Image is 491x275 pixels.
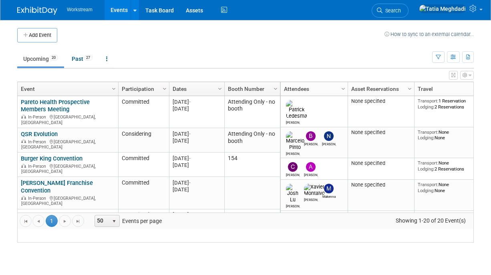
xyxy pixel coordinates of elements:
[173,179,221,186] div: [DATE]
[49,55,58,61] span: 20
[62,218,68,225] span: Go to the next page
[72,215,84,227] a: Go to the last page
[418,188,435,193] span: Lodging:
[118,128,169,153] td: Considering
[21,195,115,207] div: [GEOGRAPHIC_DATA], [GEOGRAPHIC_DATA]
[173,186,221,193] div: [DATE]
[21,196,26,200] img: In-Person Event
[306,131,316,141] img: Benjamin Guyaux
[21,98,90,113] a: Pareto Health Prospective Members Meeting
[322,141,336,146] div: Nicole Kim
[406,82,415,94] a: Column Settings
[286,151,300,156] div: Marcelo Pinto
[189,212,191,218] span: -
[372,4,408,18] a: Search
[418,182,487,193] div: None None
[173,211,221,218] div: [DATE]
[173,130,221,137] div: [DATE]
[21,114,26,118] img: In-Person Event
[418,135,435,141] span: Lodging:
[28,196,48,201] span: In-Person
[66,51,99,66] a: Past27
[286,184,300,203] img: Josh Lu
[418,98,439,104] span: Transport:
[304,197,318,202] div: Xavier Montalvo
[21,138,115,150] div: [GEOGRAPHIC_DATA], [GEOGRAPHIC_DATA]
[28,139,48,145] span: In-Person
[118,209,169,241] td: Committed
[286,119,300,124] div: Patrick Ledesma
[418,129,487,141] div: None None
[189,180,191,186] span: -
[324,184,334,193] img: Makenna Clark
[32,215,44,227] a: Go to the previous page
[173,82,219,96] a: Dates
[216,82,225,94] a: Column Settings
[189,131,191,137] span: -
[228,82,275,96] a: Booth Number
[17,51,64,66] a: Upcoming20
[418,104,435,110] span: Lodging:
[59,215,71,227] a: Go to the next page
[46,215,58,227] span: 1
[418,82,485,96] a: Travel
[351,98,385,104] span: None specified
[351,82,409,96] a: Asset Reservations
[418,166,435,172] span: Lodging:
[161,82,169,94] a: Column Settings
[173,155,221,162] div: [DATE]
[224,96,280,128] td: Attending Only - no booth
[286,131,304,151] img: Marcelo Pinto
[304,184,325,197] img: Xavier Montalvo
[28,114,48,120] span: In-Person
[418,160,487,172] div: None 2 Reservations
[406,86,413,92] span: Column Settings
[21,163,115,175] div: [GEOGRAPHIC_DATA], [GEOGRAPHIC_DATA]
[21,113,115,125] div: [GEOGRAPHIC_DATA], [GEOGRAPHIC_DATA]
[35,218,42,225] span: Go to the previous page
[118,96,169,128] td: Committed
[173,105,221,112] div: [DATE]
[322,193,336,199] div: Makenna Clark
[67,7,93,12] span: Workstream
[20,215,32,227] a: Go to the first page
[340,86,346,92] span: Column Settings
[304,141,318,146] div: Benjamin Guyaux
[288,162,298,172] img: Chris Connelly
[111,218,117,225] span: select
[75,218,81,225] span: Go to the last page
[21,82,113,96] a: Event
[339,82,348,94] a: Column Settings
[286,100,307,119] img: Patrick Ledesma
[384,31,474,37] a: How to sync to an external calendar...
[224,153,280,177] td: 154
[84,55,93,61] span: 27
[217,86,223,92] span: Column Settings
[382,8,401,14] span: Search
[173,98,221,105] div: [DATE]
[224,128,280,153] td: Attending Only - no booth
[419,4,466,13] img: Tatia Meghdadi
[21,155,83,162] a: Burger King Convention
[110,82,119,94] a: Column Settings
[284,82,342,96] a: Attendees
[189,99,191,105] span: -
[388,215,473,226] span: Showing 1-20 of 20 Event(s)
[272,82,280,94] a: Column Settings
[22,218,29,225] span: Go to the first page
[161,86,168,92] span: Column Settings
[111,86,117,92] span: Column Settings
[17,7,57,15] img: ExhibitDay
[21,139,26,143] img: In-Person Event
[173,162,221,169] div: [DATE]
[173,137,221,144] div: [DATE]
[304,172,318,177] div: Andrew Walters
[418,129,439,135] span: Transport:
[324,131,334,141] img: Nicole Kim
[418,182,439,187] span: Transport:
[418,98,487,110] div: 1 Reservation 2 Reservations
[95,215,109,227] span: 50
[351,129,385,135] span: None specified
[21,130,58,138] a: QSR Evolution
[272,86,279,92] span: Column Settings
